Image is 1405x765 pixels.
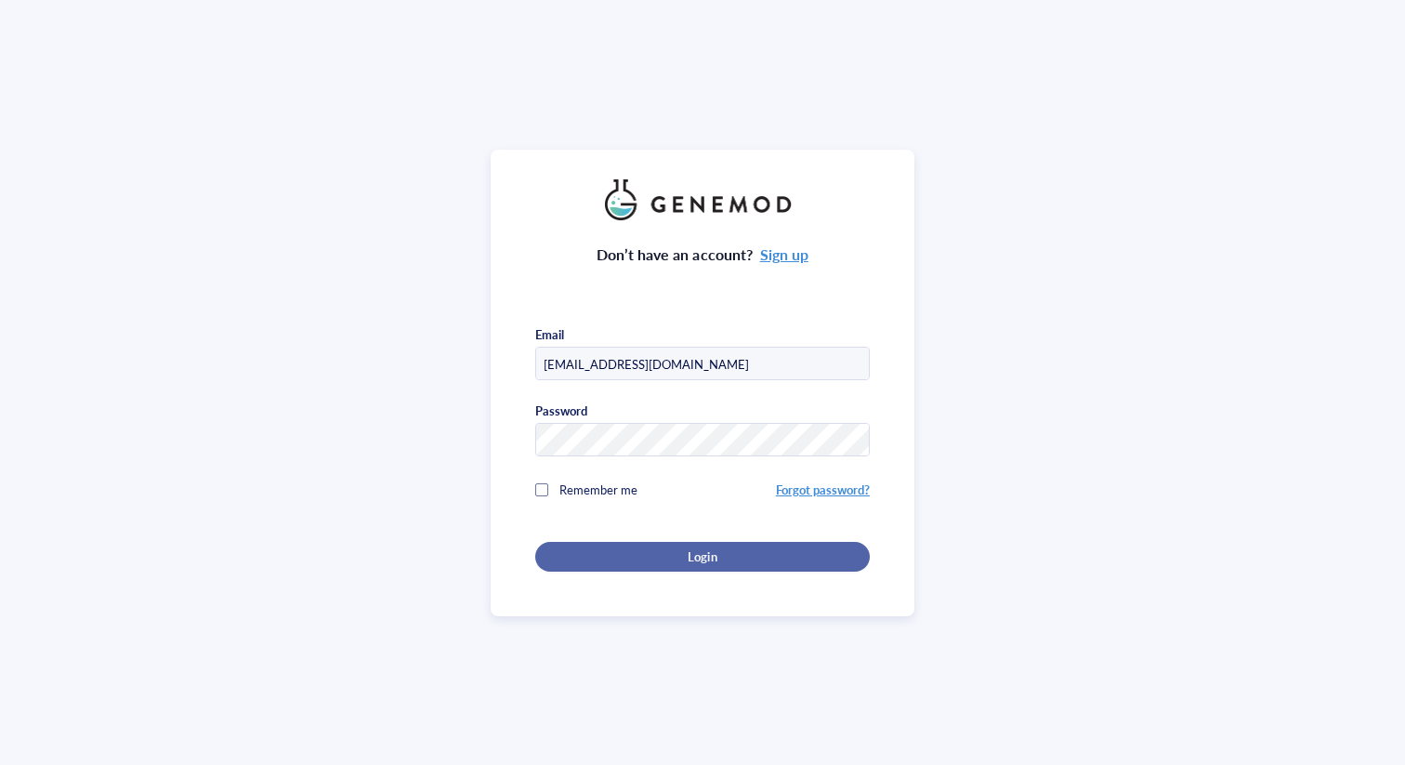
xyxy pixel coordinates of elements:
[535,326,564,343] div: Email
[688,548,716,565] span: Login
[605,179,800,220] img: genemod_logo_light-BcqUzbGq.png
[559,481,637,498] span: Remember me
[760,244,808,265] a: Sign up
[535,542,870,572] button: Login
[776,481,870,498] a: Forgot password?
[597,243,808,267] div: Don’t have an account?
[535,402,587,419] div: Password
